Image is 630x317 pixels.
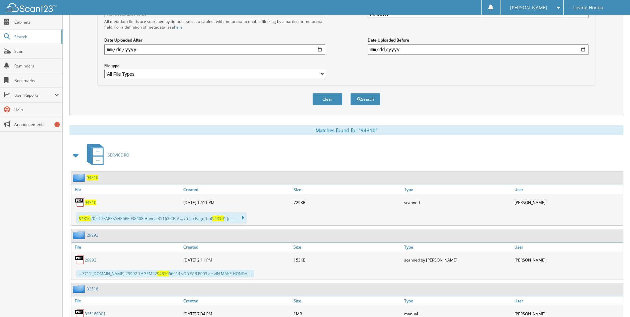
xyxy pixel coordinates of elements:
div: scanned by [PERSON_NAME] [403,253,513,266]
a: User [513,185,623,194]
a: 94310 [85,200,96,205]
div: 2024 7FARSS5H86RE038408 Honda 31163 CR-V ... / Yisa Page 1 of 1 Jo... [76,212,247,224]
a: 94310 [87,175,98,180]
span: User Reports [14,92,54,98]
span: Announcements [14,122,59,127]
button: Clear [313,93,342,105]
div: [DATE] 12:11 PM [182,196,292,209]
span: [PERSON_NAME] [510,6,547,10]
a: 29992 [87,232,98,238]
a: SERVICE RO [83,142,129,168]
div: 1 [54,122,60,127]
a: Created [182,185,292,194]
div: All metadata fields are searched by default. Select a cabinet with metadata to enable filtering b... [104,19,325,30]
a: Created [182,243,292,252]
a: Size [292,243,402,252]
div: [DATE] 2:11 PM [182,253,292,266]
img: scan123-logo-white.svg [7,3,56,12]
img: folder2.png [73,285,87,293]
span: 94310 [212,216,224,221]
a: Created [182,296,292,305]
span: SERVICE RO [108,152,129,158]
img: folder2.png [73,231,87,239]
span: Search [14,34,58,40]
div: 729KB [292,196,402,209]
div: [PERSON_NAME] [513,253,623,266]
a: File [71,185,182,194]
div: ...7711 [DOMAIN_NAME] 29992 1HGEM22 66914 vO YEAR P003 ae vIN MAKE HONDA ... [76,270,254,277]
a: Type [403,185,513,194]
img: PDF.png [75,255,85,265]
input: end [368,44,588,55]
a: Type [403,296,513,305]
a: User [513,296,623,305]
span: 94310 [79,216,91,221]
a: Type [403,243,513,252]
a: Size [292,296,402,305]
a: User [513,243,623,252]
img: PDF.png [75,197,85,207]
span: 94310 [157,271,169,276]
div: 153KB [292,253,402,266]
button: Search [350,93,380,105]
img: folder2.png [73,173,87,182]
label: Date Uploaded Before [368,37,588,43]
a: File [71,243,182,252]
div: scanned [403,196,513,209]
span: Reminders [14,63,59,69]
a: 325180001 [85,311,106,317]
a: 29992 [85,257,96,263]
div: Matches found for "94310" [69,125,623,135]
label: Date Uploaded After [104,37,325,43]
span: Bookmarks [14,78,59,83]
span: Scan [14,49,59,54]
label: File type [104,63,325,68]
a: 32518 [87,286,98,292]
span: Help [14,107,59,113]
span: Loving Honda [573,6,603,10]
input: start [104,44,325,55]
a: here [174,24,183,30]
div: [PERSON_NAME] [513,196,623,209]
span: Cabinets [14,19,59,25]
a: File [71,296,182,305]
a: Size [292,185,402,194]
